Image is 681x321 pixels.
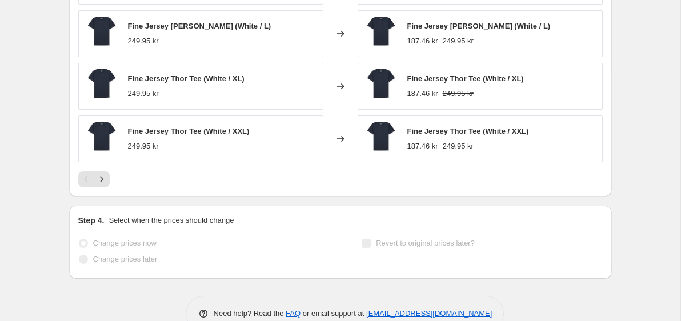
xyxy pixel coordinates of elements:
img: 200672_7204_JKac_PIM_80x.jpg [364,122,398,156]
span: Change prices now [93,239,157,247]
div: 249.95 kr [128,35,159,47]
div: 249.95 kr [128,141,159,152]
span: Fine Jersey Thor Tee (White / XL) [407,74,524,83]
div: 249.95 kr [128,88,159,99]
span: Fine Jersey [PERSON_NAME] (White / L) [128,22,271,30]
div: 187.46 kr [407,35,438,47]
span: Fine Jersey Thor Tee (White / XL) [128,74,245,83]
strike: 249.95 kr [443,88,474,99]
span: Fine Jersey [PERSON_NAME] (White / L) [407,22,551,30]
span: Fine Jersey Thor Tee (White / XXL) [407,127,529,135]
span: Fine Jersey Thor Tee (White / XXL) [128,127,250,135]
p: Select when the prices should change [109,215,234,226]
img: 200672_7204_JKac_PIM_80x.jpg [364,69,398,103]
div: 187.46 kr [407,88,438,99]
h2: Step 4. [78,215,105,226]
nav: Pagination [78,171,110,187]
img: 200672_7204_JKac_PIM_80x.jpg [364,17,398,51]
button: Next [94,171,110,187]
span: Change prices later [93,255,158,263]
img: 200672_7204_JKac_PIM_80x.jpg [85,17,119,51]
strike: 249.95 kr [443,35,474,47]
img: 200672_7204_JKac_PIM_80x.jpg [85,122,119,156]
img: 200672_7204_JKac_PIM_80x.jpg [85,69,119,103]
